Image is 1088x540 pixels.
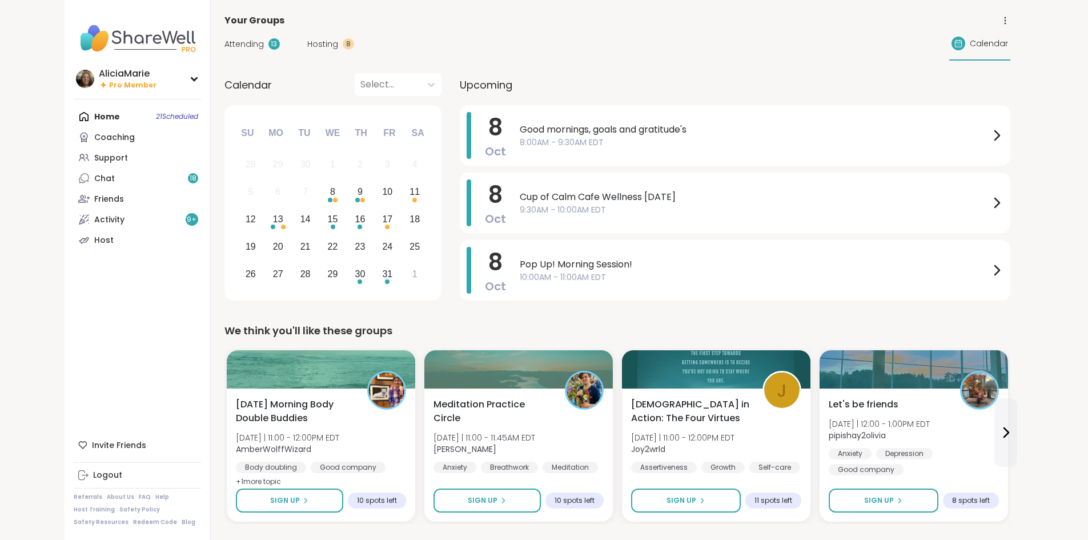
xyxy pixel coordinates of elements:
div: Choose Sunday, October 26th, 2025 [239,262,263,286]
div: Su [235,121,260,146]
div: Invite Friends [74,435,201,455]
span: 8:00AM - 9:30AM EDT [520,137,990,149]
span: [DATE] | 11:00 - 11:45AM EDT [433,432,535,443]
a: Referrals [74,493,102,501]
div: 1 [412,266,417,282]
span: Oct [485,211,506,227]
div: Choose Friday, October 17th, 2025 [375,207,400,232]
img: Nicholas [567,373,602,408]
div: Choose Friday, October 24th, 2025 [375,234,400,259]
div: 3 [385,157,390,172]
span: Sign Up [270,495,300,506]
span: Meditation Practice Circle [433,398,552,425]
div: Choose Wednesday, October 29th, 2025 [320,262,345,286]
span: [DATE] | 12:00 - 1:00PM EDT [829,418,930,430]
div: Th [348,121,374,146]
span: Pro Member [109,81,156,90]
span: Calendar [970,38,1008,50]
a: Chat18 [74,168,201,189]
div: 27 [273,266,283,282]
div: Choose Saturday, November 1st, 2025 [403,262,427,286]
span: Cup of Calm Cafe Wellness [DATE] [520,190,990,204]
div: Growth [701,462,745,473]
div: Meditation [543,462,598,473]
div: Support [94,153,128,164]
div: Mo [263,121,288,146]
div: Body doubling [236,462,306,473]
a: Friends [74,189,201,209]
div: We [320,121,345,146]
span: [DATE] | 11:00 - 12:00PM EDT [236,432,339,443]
a: Help [155,493,169,501]
div: Assertiveness [631,462,697,473]
span: [DATE] | 11:00 - 12:00PM EDT [631,432,734,443]
a: Host Training [74,506,115,514]
div: Tu [292,121,317,146]
div: Choose Tuesday, October 21st, 2025 [293,234,318,259]
button: Sign Up [631,489,741,513]
a: FAQ [139,493,151,501]
span: 10:00AM - 11:00AM EDT [520,271,990,283]
div: Choose Saturday, October 25th, 2025 [403,234,427,259]
img: pipishay2olivia [962,373,997,408]
div: 20 [273,239,283,254]
div: Choose Saturday, October 11th, 2025 [403,180,427,205]
a: Logout [74,465,201,486]
span: Sign Up [864,495,894,506]
span: Pop Up! Morning Session! [520,258,990,271]
div: Depression [876,448,933,459]
div: Not available Sunday, September 28th, 2025 [239,153,263,177]
span: 10 spots left [555,496,595,505]
div: 14 [300,211,311,227]
span: J [777,377,786,404]
div: Breathwork [481,462,538,473]
div: 16 [355,211,366,227]
span: Good mornings, goals and gratitude's [520,123,990,137]
div: Choose Friday, October 10th, 2025 [375,180,400,205]
div: 22 [328,239,338,254]
div: Not available Tuesday, September 30th, 2025 [293,153,318,177]
span: 10 spots left [357,496,397,505]
a: Activity9+ [74,209,201,230]
span: Oct [485,143,506,159]
span: [DEMOGRAPHIC_DATA] in Action: The Four Virtues [631,398,750,425]
button: Sign Up [433,489,541,513]
div: 8 [330,184,335,199]
div: Choose Monday, October 13th, 2025 [266,207,290,232]
div: Choose Monday, October 20th, 2025 [266,234,290,259]
a: Blog [182,518,195,526]
span: Your Groups [224,14,284,27]
span: Calendar [224,77,272,93]
button: Sign Up [236,489,343,513]
div: Not available Sunday, October 5th, 2025 [239,180,263,205]
div: Chat [94,173,115,185]
div: 7 [303,184,308,199]
div: Anxiety [829,448,872,459]
div: 5 [248,184,253,199]
div: Choose Wednesday, October 8th, 2025 [320,180,345,205]
div: Choose Tuesday, October 14th, 2025 [293,207,318,232]
div: 10 [382,184,392,199]
div: Choose Friday, October 31st, 2025 [375,262,400,286]
span: Sign Up [667,495,696,506]
div: 28 [246,157,256,172]
div: Host [94,235,114,246]
div: 6 [275,184,280,199]
span: Attending [224,38,264,50]
div: Choose Saturday, October 18th, 2025 [403,207,427,232]
div: 11 [409,184,420,199]
div: 24 [382,239,392,254]
div: Fr [377,121,402,146]
div: Choose Thursday, October 30th, 2025 [348,262,372,286]
div: 29 [273,157,283,172]
a: Coaching [74,127,201,147]
b: AmberWolffWizard [236,443,311,455]
div: Logout [93,470,122,481]
div: 17 [382,211,392,227]
div: 2 [358,157,363,172]
div: Not available Thursday, October 2nd, 2025 [348,153,372,177]
span: 8 [488,246,503,278]
div: 12 [246,211,256,227]
span: [DATE] Morning Body Double Buddies [236,398,355,425]
div: 28 [300,266,311,282]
